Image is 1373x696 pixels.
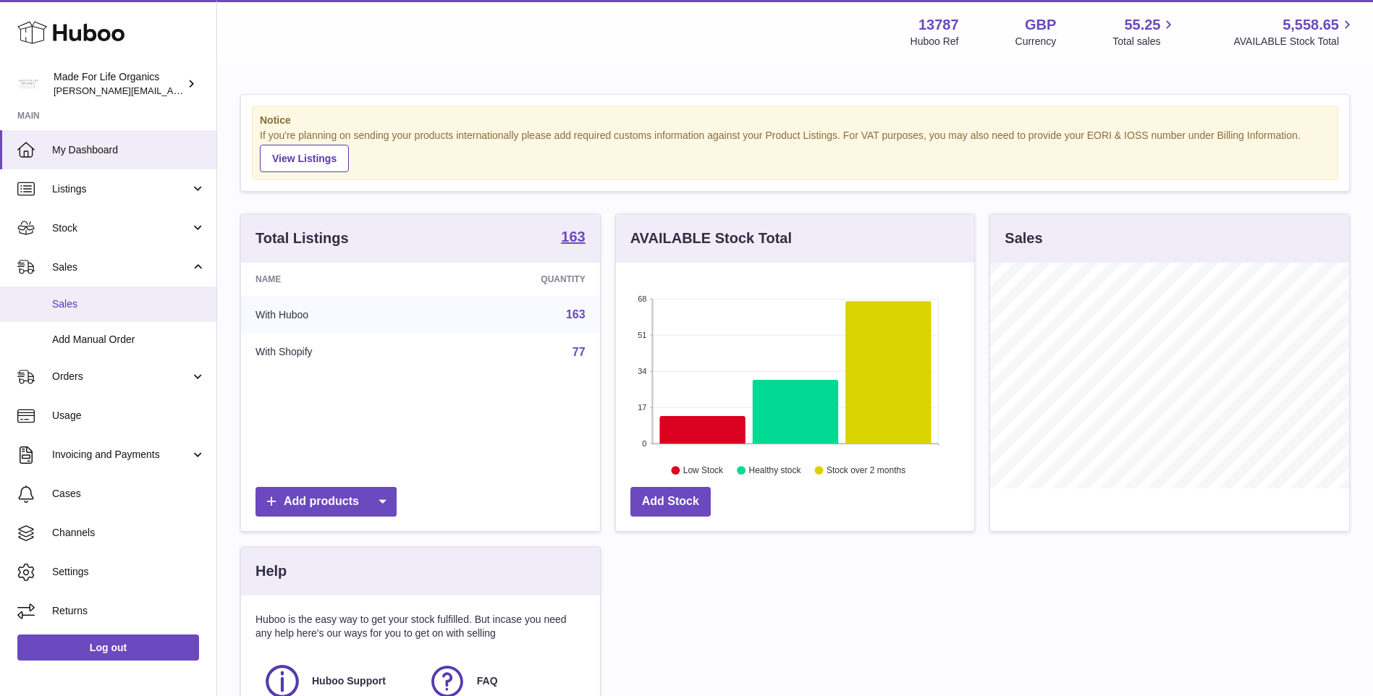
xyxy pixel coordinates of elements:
[1283,15,1339,35] span: 5,558.65
[638,331,646,339] text: 51
[54,85,368,96] span: [PERSON_NAME][EMAIL_ADDRESS][PERSON_NAME][DOMAIN_NAME]
[683,465,724,475] text: Low Stock
[748,465,801,475] text: Healthy stock
[477,674,498,688] span: FAQ
[1015,35,1057,48] div: Currency
[52,182,190,196] span: Listings
[1005,229,1042,248] h3: Sales
[52,333,206,347] span: Add Manual Order
[52,526,206,540] span: Channels
[1233,35,1356,48] span: AVAILABLE Stock Total
[255,229,349,248] h3: Total Listings
[630,229,792,248] h3: AVAILABLE Stock Total
[630,487,711,517] a: Add Stock
[17,635,199,661] a: Log out
[1124,15,1160,35] span: 55.25
[241,263,434,296] th: Name
[260,114,1330,127] strong: Notice
[638,403,646,412] text: 17
[638,294,646,303] text: 68
[566,308,586,321] a: 163
[241,296,434,334] td: With Huboo
[52,409,206,423] span: Usage
[241,334,434,371] td: With Shopify
[52,370,190,383] span: Orders
[573,346,586,358] a: 77
[52,143,206,157] span: My Dashboard
[52,297,206,311] span: Sales
[918,15,959,35] strong: 13787
[1112,35,1177,48] span: Total sales
[52,260,190,274] span: Sales
[17,73,39,95] img: geoff.winwood@madeforlifeorganics.com
[434,263,599,296] th: Quantity
[638,367,646,375] text: 34
[255,561,287,581] h3: Help
[54,70,184,98] div: Made For Life Organics
[255,613,586,640] p: Huboo is the easy way to get your stock fulfilled. But incase you need any help here's our ways f...
[52,604,206,618] span: Returns
[312,674,386,688] span: Huboo Support
[911,35,959,48] div: Huboo Ref
[52,565,206,579] span: Settings
[52,448,190,462] span: Invoicing and Payments
[561,229,585,244] strong: 163
[255,487,397,517] a: Add products
[52,487,206,501] span: Cases
[260,145,349,172] a: View Listings
[1112,15,1177,48] a: 55.25 Total sales
[1233,15,1356,48] a: 5,558.65 AVAILABLE Stock Total
[561,229,585,247] a: 163
[260,129,1330,172] div: If you're planning on sending your products internationally please add required customs informati...
[1025,15,1056,35] strong: GBP
[52,221,190,235] span: Stock
[827,465,905,475] text: Stock over 2 months
[642,439,646,448] text: 0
